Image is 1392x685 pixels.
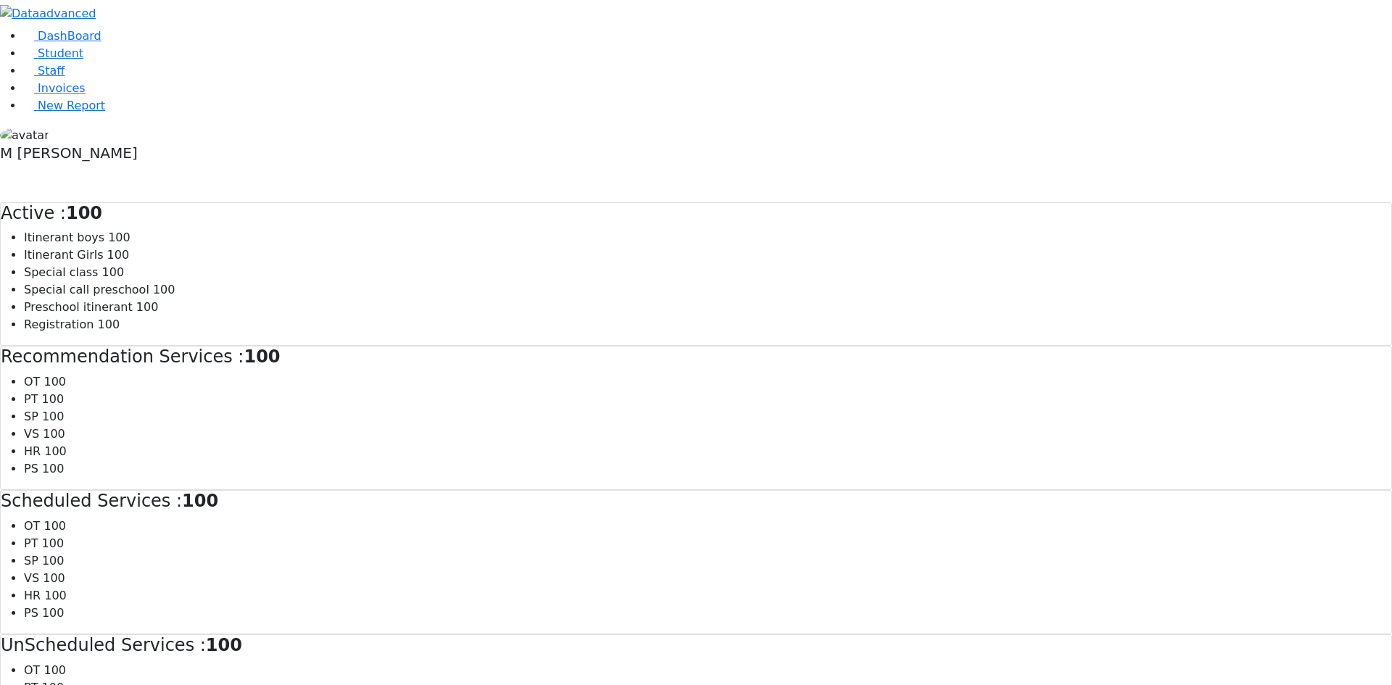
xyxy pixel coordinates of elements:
[24,265,98,279] span: Special class
[24,519,40,533] span: OT
[43,663,66,677] span: 100
[24,589,41,602] span: HR
[23,64,65,78] a: Staff
[23,99,105,112] a: New Report
[43,519,66,533] span: 100
[153,283,175,296] span: 100
[24,554,38,568] span: SP
[38,64,65,78] span: Staff
[24,392,38,406] span: PT
[23,81,86,95] a: Invoices
[23,29,101,43] a: DashBoard
[24,283,149,296] span: Special call preschool
[1,203,1391,224] h4: Active :
[24,427,39,441] span: VS
[24,248,104,262] span: Itinerant Girls
[42,462,65,476] span: 100
[38,46,83,60] span: Student
[23,46,83,60] a: Student
[38,29,101,43] span: DashBoard
[24,606,38,620] span: PS
[24,444,41,458] span: HR
[1,491,1391,512] h4: Scheduled Services :
[136,300,159,314] span: 100
[43,571,65,585] span: 100
[42,536,65,550] span: 100
[24,375,40,389] span: OT
[108,231,130,244] span: 100
[244,346,280,367] strong: 100
[42,606,65,620] span: 100
[107,248,130,262] span: 100
[38,81,86,95] span: Invoices
[42,410,65,423] span: 100
[44,589,67,602] span: 100
[98,317,120,331] span: 100
[42,554,65,568] span: 100
[24,462,38,476] span: PS
[24,317,94,331] span: Registration
[24,663,40,677] span: OT
[66,203,102,223] strong: 100
[182,491,218,511] strong: 100
[42,392,65,406] span: 100
[206,635,242,655] strong: 100
[44,444,67,458] span: 100
[1,635,1391,656] h4: UnScheduled Services :
[24,571,39,585] span: VS
[24,410,38,423] span: SP
[24,231,104,244] span: Itinerant boys
[38,99,105,112] span: New Report
[43,375,66,389] span: 100
[102,265,125,279] span: 100
[1,346,1391,368] h4: Recommendation Services :
[24,300,133,314] span: Preschool itinerant
[24,536,38,550] span: PT
[43,427,65,441] span: 100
